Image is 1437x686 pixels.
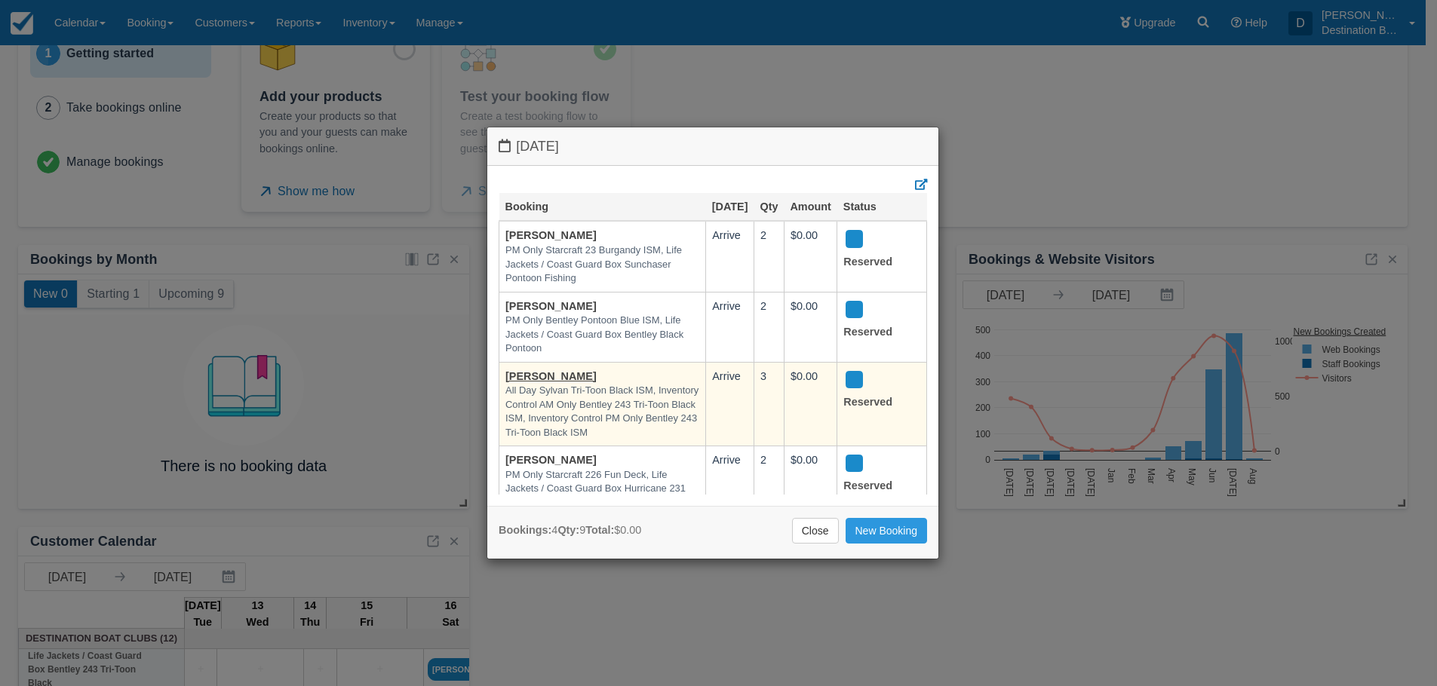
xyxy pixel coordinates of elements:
[505,243,699,286] em: PM Only Starcraft 23 Burgandy ISM, Life Jackets / Coast Guard Box Sunchaser Pontoon Fishing
[706,221,754,292] td: Arrive
[706,362,754,446] td: Arrive
[499,522,641,538] div: 4 9 $0.00
[754,362,784,446] td: 3
[784,362,837,446] td: $0.00
[754,292,784,362] td: 2
[499,139,927,155] h4: [DATE]
[585,524,614,536] strong: Total:
[505,370,597,382] a: [PERSON_NAME]
[706,446,754,505] td: Arrive
[505,468,699,496] em: PM Only Starcraft 226 Fun Deck, Life Jackets / Coast Guard Box Hurricane 231
[760,201,778,213] a: Qty
[706,292,754,362] td: Arrive
[790,201,831,213] a: Amount
[505,314,699,356] em: PM Only Bentley Pontoon Blue ISM, Life Jackets / Coast Guard Box Bentley Black Pontoon
[499,524,551,536] strong: Bookings:
[846,518,928,544] a: New Booking
[557,524,579,536] strong: Qty:
[792,518,839,544] a: Close
[843,228,907,274] div: Reserved
[843,452,907,498] div: Reserved
[505,384,699,439] em: All Day Sylvan Tri-Toon Black ISM, Inventory Control AM Only Bentley 243 Tri-Toon Black ISM, Inve...
[784,221,837,292] td: $0.00
[754,221,784,292] td: 2
[505,300,597,312] a: [PERSON_NAME]
[784,292,837,362] td: $0.00
[843,369,907,415] div: Reserved
[784,446,837,505] td: $0.00
[843,201,877,213] a: Status
[843,299,907,345] div: Reserved
[505,229,597,241] a: [PERSON_NAME]
[505,454,597,466] a: [PERSON_NAME]
[754,446,784,505] td: 2
[505,201,549,213] a: Booking
[712,201,748,213] a: [DATE]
